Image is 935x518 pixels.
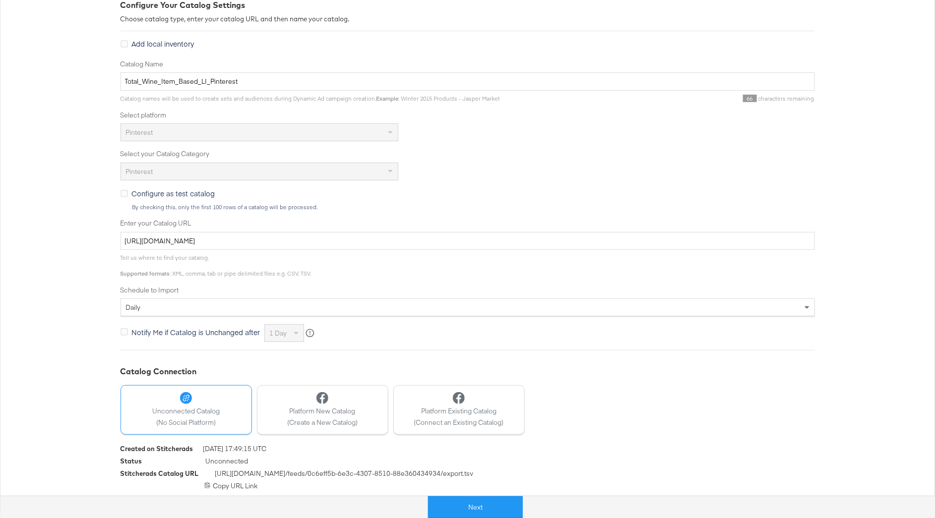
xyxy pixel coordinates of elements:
div: Choose catalog type, enter your catalog URL and then name your catalog. [121,14,815,24]
label: Catalog Name [121,59,815,69]
span: Tell us where to find your catalog. : XML, comma, tab or pipe delimited files e.g. CSV, TSV. [121,254,312,277]
div: Stitcherads Catalog URL [121,469,199,478]
span: Unconnected Catalog [152,406,220,416]
label: Select your Catalog Category [121,149,815,159]
span: Unconnected [206,457,249,469]
input: Name your catalog e.g. My Dynamic Product Catalog [121,72,815,91]
span: [URL][DOMAIN_NAME] /feeds/ 0c6eff5b-6e3c-4307-8510-88e360434934 /export.tsv [215,469,474,481]
span: Add local inventory [132,39,194,49]
span: 1 day [270,329,287,338]
strong: Example [376,95,399,102]
label: Enter your Catalog URL [121,219,815,228]
span: Platform Existing Catalog [414,406,504,416]
span: (No Social Platform) [152,418,220,427]
span: 66 [743,95,757,102]
span: Pinterest [126,128,153,137]
span: (Create a New Catalog) [287,418,358,427]
span: (Connect an Existing Catalog) [414,418,504,427]
div: Created on Stitcherads [121,444,193,454]
button: Platform Existing Catalog(Connect an Existing Catalog) [393,385,525,435]
span: Catalog names will be used to create sets and audiences during Dynamic Ad campaign creation. : Wi... [121,95,500,102]
span: [DATE] 17:49:15 UTC [203,444,267,457]
div: Catalog Connection [121,366,815,377]
div: characters remaining [500,95,815,103]
label: Select platform [121,111,815,120]
div: Copy URL Link [121,481,815,491]
span: Configure as test catalog [132,188,215,198]
button: Unconnected Catalog(No Social Platform) [121,385,252,435]
div: Status [121,457,142,466]
span: daily [126,303,141,312]
label: Schedule to Import [121,286,815,295]
button: Platform New Catalog(Create a New Catalog) [257,385,388,435]
span: Notify Me if Catalog is Unchanged after [132,327,260,337]
div: By checking this, only the first 100 rows of a catalog will be processed. [132,204,815,211]
input: Enter Catalog URL, e.g. http://www.example.com/products.xml [121,232,815,250]
span: Platform New Catalog [287,406,358,416]
span: Pinterest [126,167,153,176]
strong: Supported formats [121,270,170,277]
